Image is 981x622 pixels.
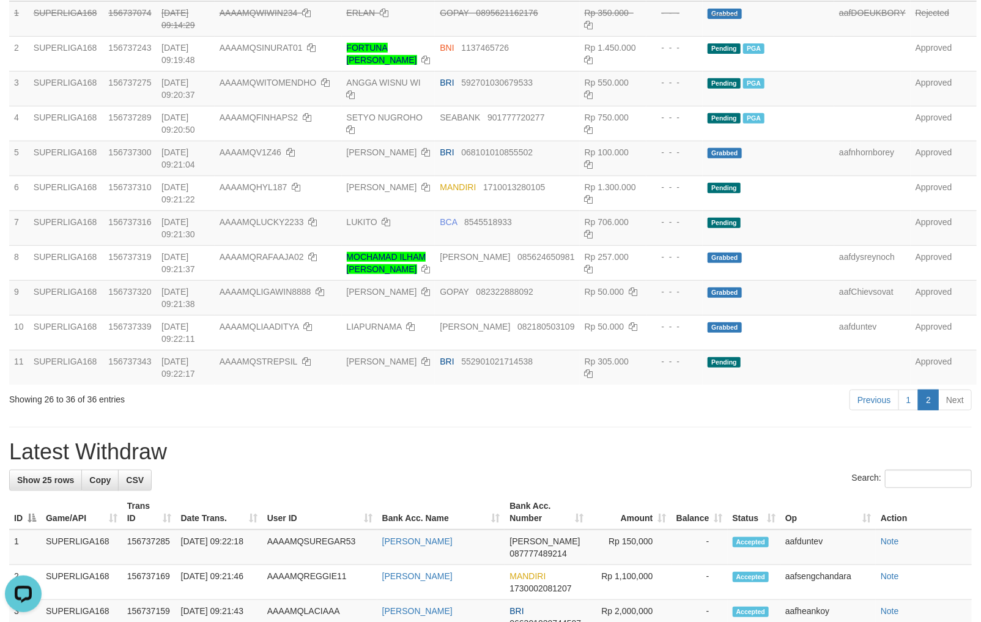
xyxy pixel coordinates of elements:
th: Status: activate to sort column ascending [728,495,780,530]
span: Copy 592701030679533 to clipboard [461,78,533,87]
span: MANDIRI [440,182,476,192]
span: Copy 068101010855502 to clipboard [461,147,533,157]
span: Pending [708,78,741,89]
td: - [672,530,728,565]
span: AAAAMQSINURAT01 [220,43,303,53]
td: 3 [9,71,29,106]
span: 156737339 [108,322,151,331]
td: Approved [911,106,977,141]
h1: Latest Withdraw [9,440,972,464]
span: Copy 085624650981 to clipboard [517,252,574,262]
span: Copy 552901021714538 to clipboard [461,357,533,366]
td: 4 [9,106,29,141]
span: Show 25 rows [17,475,74,485]
span: Copy 082180503109 to clipboard [517,322,574,331]
span: [DATE] 09:22:17 [161,357,195,379]
a: FORTUNA [PERSON_NAME] [347,43,417,65]
td: aafnhornborey [834,141,911,176]
span: Copy 0895621162176 to clipboard [476,8,538,18]
a: [PERSON_NAME] [382,536,453,546]
span: Rp 706.000 [585,217,629,227]
span: Rp 100.000 [585,147,629,157]
span: [DATE] 09:14:29 [161,8,195,30]
td: SUPERLIGA168 [29,141,104,176]
span: Accepted [733,607,769,617]
div: Showing 26 to 36 of 36 entries [9,388,399,405]
span: AAAAMQWIWIN234 [220,8,298,18]
td: SUPERLIGA168 [29,315,104,350]
span: 156737243 [108,43,151,53]
span: Rp 750.000 [585,113,629,122]
td: 156737169 [122,565,176,600]
th: Op: activate to sort column ascending [780,495,876,530]
td: SUPERLIGA168 [41,565,122,600]
a: Note [881,606,899,616]
span: AAAAMQRAFAAJA02 [220,252,304,262]
a: [PERSON_NAME] [347,147,417,157]
span: AAAAMQV1Z46 [220,147,281,157]
th: Bank Acc. Name: activate to sort column ascending [377,495,505,530]
td: Approved [911,210,977,245]
span: Marked by aafheankoy [743,78,764,89]
a: [PERSON_NAME] [347,357,417,366]
span: GOPAY [440,8,468,18]
td: SUPERLIGA168 [41,530,122,565]
td: 11 [9,350,29,385]
div: - - - [651,216,698,228]
span: GOPAY [440,287,468,297]
a: SETYO NUGROHO [347,113,423,122]
div: - - - [651,320,698,333]
td: Approved [911,71,977,106]
th: Trans ID: activate to sort column ascending [122,495,176,530]
span: BRI [440,78,454,87]
td: SUPERLIGA168 [29,210,104,245]
span: 156737275 [108,78,151,87]
span: MANDIRI [509,571,546,581]
span: [DATE] 09:19:48 [161,43,195,65]
span: [DATE] 09:20:37 [161,78,195,100]
td: SUPERLIGA168 [29,1,104,37]
td: Rp 1,100,000 [588,565,671,600]
span: [DATE] 09:21:38 [161,287,195,309]
th: Amount: activate to sort column ascending [588,495,671,530]
a: 1 [898,390,919,410]
td: 1 [9,1,29,37]
a: ANGGA WISNU WI [347,78,421,87]
span: [DATE] 09:22:11 [161,322,195,344]
span: 156737320 [108,287,151,297]
td: Rp 150,000 [588,530,671,565]
td: Rejected [911,1,977,37]
span: Grabbed [708,9,742,19]
a: Previous [850,390,898,410]
span: Grabbed [708,287,742,298]
td: 1 [9,530,41,565]
span: AAAAMQFINHAPS2 [220,113,298,122]
span: [DATE] 09:20:50 [161,113,195,135]
label: Search: [852,470,972,488]
a: LUKITO [347,217,377,227]
a: [PERSON_NAME] [347,287,417,297]
td: Approved [911,176,977,210]
span: Rp 550.000 [585,78,629,87]
span: [DATE] 09:21:37 [161,252,195,274]
span: 156737300 [108,147,151,157]
td: SUPERLIGA168 [29,280,104,315]
span: [DATE] 09:21:04 [161,147,195,169]
button: Open LiveChat chat widget [5,5,42,42]
span: [PERSON_NAME] [440,252,510,262]
td: 8 [9,245,29,280]
a: LIAPURNAMA [347,322,402,331]
span: Grabbed [708,322,742,333]
td: AAAAMQREGGIE11 [262,565,377,600]
span: Copy 087777489214 to clipboard [509,549,566,558]
span: Copy 1730002081207 to clipboard [509,583,571,593]
span: 156737319 [108,252,151,262]
td: - [672,565,728,600]
td: Approved [911,36,977,71]
span: Rp 50.000 [585,287,624,297]
td: SUPERLIGA168 [29,245,104,280]
a: ERLAN [347,8,376,18]
span: 156737074 [108,8,151,18]
span: AAAAMQLIGAWIN8888 [220,287,311,297]
span: Grabbed [708,253,742,263]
